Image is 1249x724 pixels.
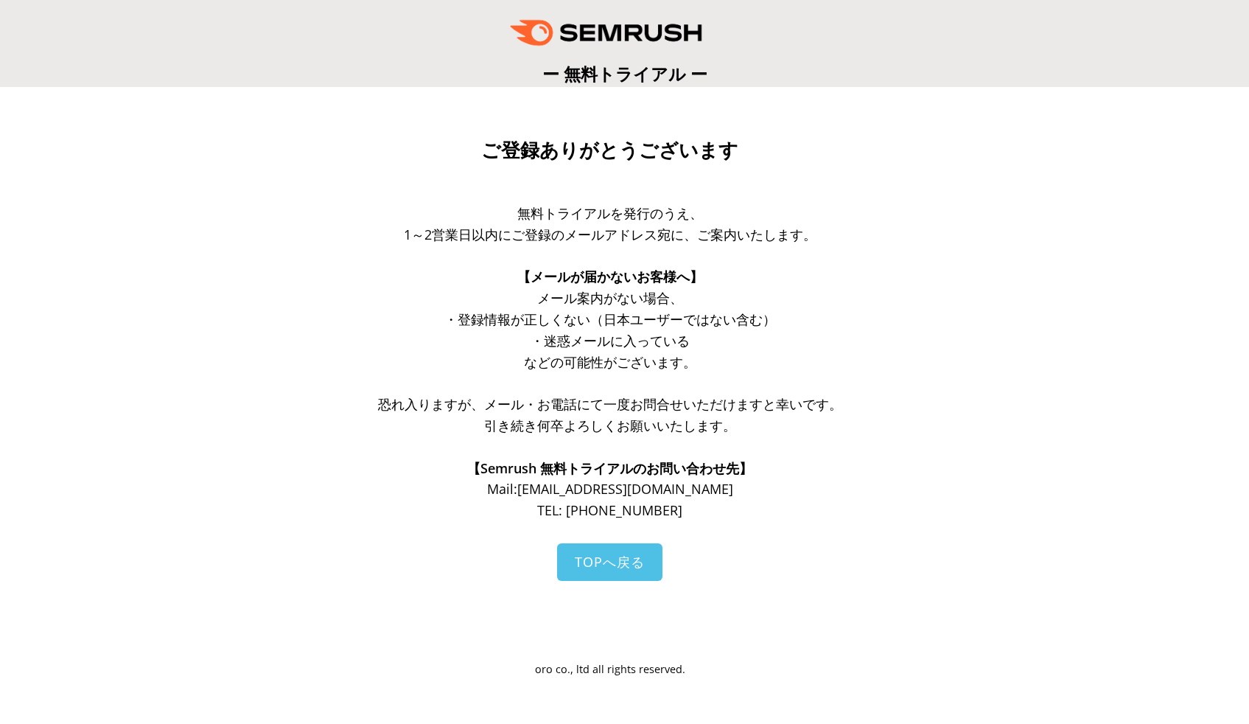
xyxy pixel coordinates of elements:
span: ー 無料トライアル ー [542,62,707,86]
span: Mail: [EMAIL_ADDRESS][DOMAIN_NAME] [487,480,733,498]
span: TEL: [PHONE_NUMBER] [537,501,682,519]
span: ご登録ありがとうございます [481,139,738,161]
span: ・登録情報が正しくない（日本ユーザーではない含む） [444,310,776,328]
span: TOPへ戻る [575,553,645,571]
span: 1～2営業日以内にご登録のメールアドレス宛に、ご案内いたします。 [404,226,816,243]
span: などの可能性がございます。 [524,353,696,371]
span: oro co., ltd all rights reserved. [535,662,685,676]
span: 無料トライアルを発行のうえ、 [517,204,703,222]
span: 引き続き何卒よろしくお願いいたします。 [484,417,736,434]
span: ・迷惑メールに入っている [531,332,690,349]
span: 【メールが届かないお客様へ】 [517,268,703,285]
a: TOPへ戻る [557,543,662,581]
span: 【Semrush 無料トライアルのお問い合わせ先】 [467,459,752,477]
span: 恐れ入りますが、メール・お電話にて一度お問合せいただけますと幸いです。 [378,395,842,413]
span: メール案内がない場合、 [537,289,683,307]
